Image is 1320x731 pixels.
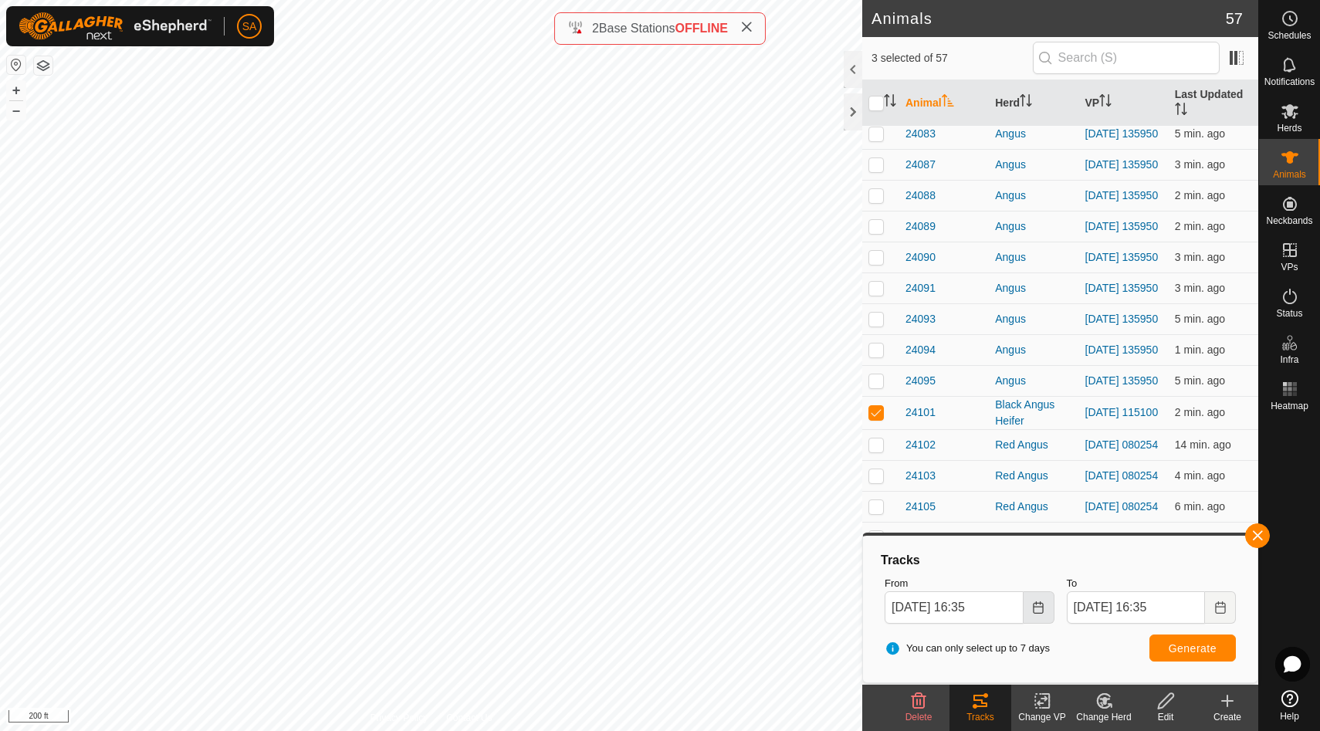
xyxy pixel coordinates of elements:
span: Aug 11, 2025, 4:29 PM [1175,374,1225,387]
span: Schedules [1268,31,1311,40]
div: Red Angus [995,468,1072,484]
button: + [7,81,25,100]
div: Angus [995,126,1072,142]
div: Angus [995,157,1072,173]
span: OFFLINE [675,22,728,35]
span: Base Stations [599,22,675,35]
div: Black Angus Heifer [995,397,1072,429]
span: Aug 11, 2025, 4:31 PM [1175,282,1225,294]
span: 24093 [905,311,936,327]
p-sorticon: Activate to sort [942,96,954,109]
span: You can only select up to 7 days [885,641,1050,656]
span: Delete [905,712,932,723]
span: 2 [592,22,599,35]
img: Gallagher Logo [19,12,212,40]
a: [DATE] 135950 [1085,220,1159,232]
span: 24094 [905,342,936,358]
span: Animals [1273,170,1306,179]
div: Angus [995,684,1072,700]
a: [DATE] 080254 [1085,469,1159,482]
span: Aug 11, 2025, 4:30 PM [1175,469,1225,482]
div: Angus [995,280,1072,296]
label: To [1067,576,1237,591]
a: [DATE] 080254 [1085,500,1159,513]
span: Aug 11, 2025, 4:32 PM [1175,406,1225,418]
div: Angus [995,373,1072,389]
span: Aug 11, 2025, 4:32 PM [1175,158,1225,171]
div: Red Angus [995,499,1072,515]
span: 24124 [905,684,936,700]
div: Create [1196,710,1258,724]
span: SA [242,19,257,35]
a: [DATE] 135950 [1085,313,1159,325]
span: 24102 [905,437,936,453]
div: Angus [995,218,1072,235]
a: [DATE] 135950 [1085,282,1159,294]
th: VP [1079,80,1169,127]
div: Red Angus [995,530,1072,546]
span: 24109 [905,530,936,546]
div: Tracks [878,551,1242,570]
span: Help [1280,712,1299,721]
div: Change VP [1011,710,1073,724]
span: 24087 [905,157,936,173]
span: 24101 [905,404,936,421]
a: [DATE] 135950 [1085,374,1159,387]
div: Angus [995,188,1072,204]
th: Last Updated [1169,80,1258,127]
p-sorticon: Activate to sort [1099,96,1112,109]
button: – [7,101,25,120]
button: Choose Date [1024,591,1054,624]
a: Help [1259,684,1320,727]
span: Neckbands [1266,216,1312,225]
span: Notifications [1264,77,1315,86]
button: Generate [1149,635,1236,662]
a: [DATE] 135950 [1085,127,1159,140]
label: From [885,576,1054,591]
span: 24089 [905,218,936,235]
button: Reset Map [7,56,25,74]
span: Aug 11, 2025, 4:32 PM [1175,220,1225,232]
span: 24090 [905,249,936,266]
span: 3 selected of 57 [872,50,1033,66]
span: 24088 [905,188,936,204]
button: Map Layers [34,56,52,75]
span: Aug 11, 2025, 4:29 PM [1175,127,1225,140]
span: 24105 [905,499,936,515]
div: Angus [995,342,1072,358]
span: 24091 [905,280,936,296]
span: Infra [1280,355,1298,364]
div: Angus [995,311,1072,327]
span: 24103 [905,468,936,484]
th: Animal [899,80,989,127]
p-sorticon: Activate to sort [884,96,896,109]
span: Generate [1169,642,1217,655]
span: Status [1276,309,1302,318]
span: Aug 11, 2025, 4:31 PM [1175,251,1225,263]
span: Heatmap [1271,401,1308,411]
button: Choose Date [1205,591,1236,624]
a: [DATE] 080254 [1085,438,1159,451]
a: [DATE] 080254 [1085,531,1159,543]
span: Aug 11, 2025, 4:33 PM [1175,344,1225,356]
div: Edit [1135,710,1196,724]
span: 24083 [905,126,936,142]
a: [DATE] 135950 [1085,251,1159,263]
span: 57 [1226,7,1243,30]
div: Change Herd [1073,710,1135,724]
th: Herd [989,80,1078,127]
a: [DATE] 135950 [1085,189,1159,201]
p-sorticon: Activate to sort [1020,96,1032,109]
div: Angus [995,249,1072,266]
span: Aug 11, 2025, 4:32 PM [1175,189,1225,201]
span: Aug 11, 2025, 4:29 PM [1175,500,1225,513]
span: 24095 [905,373,936,389]
div: Tracks [949,710,1011,724]
a: Contact Us [446,711,492,725]
span: Herds [1277,124,1301,133]
a: Privacy Policy [370,711,428,725]
a: [DATE] 135950 [1085,158,1159,171]
span: VPs [1281,262,1298,272]
input: Search (S) [1033,42,1220,74]
p-sorticon: Activate to sort [1175,105,1187,117]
